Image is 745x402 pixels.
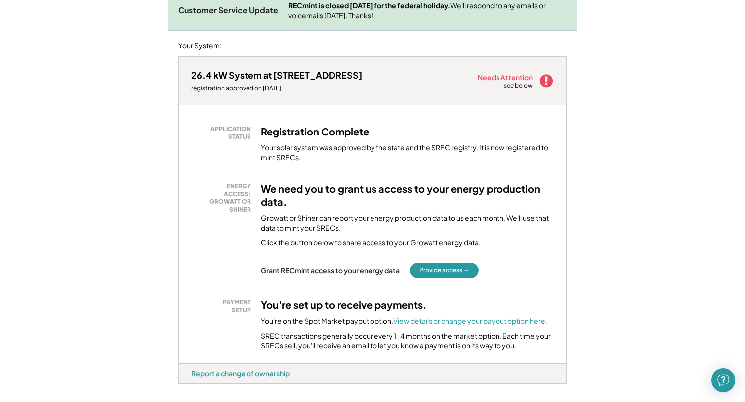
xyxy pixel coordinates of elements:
div: Customer Service Update [178,5,278,16]
div: see below [504,82,534,90]
div: Click the button below to share access to your Growatt energy data. [261,238,481,248]
div: Grant RECmint access to your energy data [261,266,400,275]
div: We'll respond to any emails or voicemails [DATE]. Thanks! [288,1,567,20]
div: registration approved on [DATE] [191,84,362,92]
h3: You're set up to receive payments. [261,298,427,311]
div: You're on the Spot Market payout option. [261,316,547,326]
div: Report a change of ownership [191,369,290,378]
div: Your System: [178,41,222,51]
h3: We need you to grant us access to your energy production data. [261,182,554,208]
strong: RECmint is closed [DATE] for the federal holiday. [288,1,450,10]
div: PAYMENT SETUP [196,298,251,314]
button: Provide access → [410,263,479,278]
div: n7zdhmko - VA Distributed [178,384,214,388]
div: 26.4 kW System at [STREET_ADDRESS] [191,69,362,81]
div: ENERGY ACCESS: GROWATT OR SHINER [196,182,251,213]
div: Growatt or Shiner can report your energy production data to us each month. We'll use that data to... [261,213,554,233]
a: View details or change your payout option here. [393,316,547,325]
div: APPLICATION STATUS [196,125,251,140]
h3: Registration Complete [261,125,369,138]
div: Open Intercom Messenger [711,368,735,392]
div: Needs Attention [478,74,534,81]
div: SREC transactions generally occur every 1-4 months on the market option. Each time your SRECs sel... [261,331,554,351]
div: Your solar system was approved by the state and the SREC registry. It is now registered to mint S... [261,143,554,162]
